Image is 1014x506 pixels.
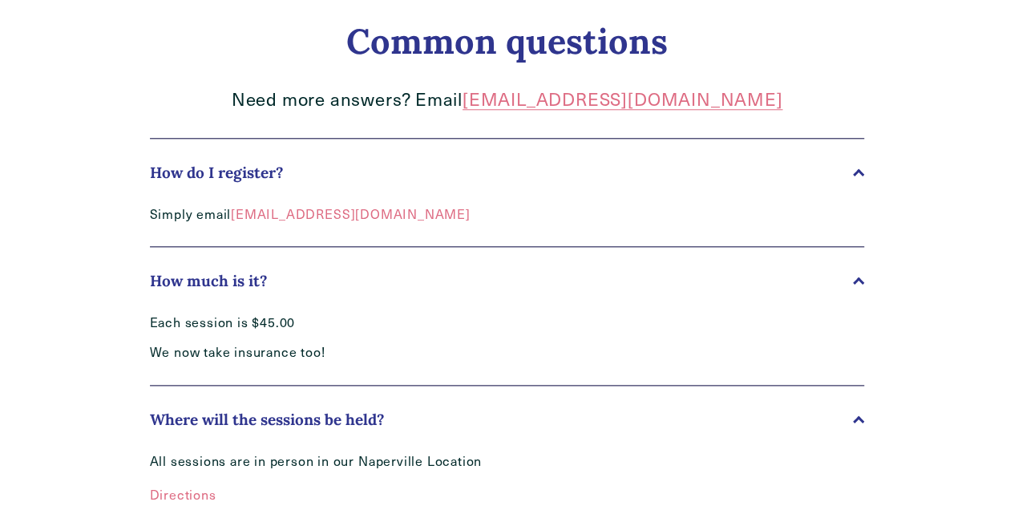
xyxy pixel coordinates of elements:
[231,205,470,222] a: [EMAIL_ADDRESS][DOMAIN_NAME]
[150,386,865,453] button: Where will the sessions be held?
[150,163,854,182] span: How do I register?
[150,206,650,223] p: Simply email
[463,87,782,111] a: [EMAIL_ADDRESS][DOMAIN_NAME]
[150,410,854,429] span: Where will the sessions be held?
[150,206,865,247] div: How do I register?
[150,314,650,331] p: Each session is $45.00
[150,344,650,361] p: We now take insurance too!
[150,486,216,503] a: Directions
[150,247,865,314] button: How much is it?
[150,271,854,290] span: How much is it?
[150,87,865,111] p: Need more answers? Email
[150,139,865,206] button: How do I register?
[150,314,865,385] div: How much is it?
[150,20,865,62] h2: Common questions
[150,453,650,503] p: All sessions are in person in our Naperville Location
